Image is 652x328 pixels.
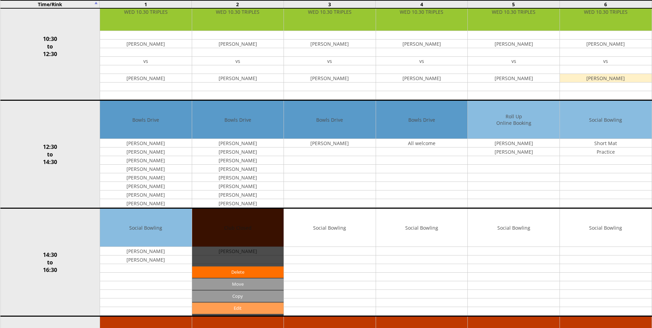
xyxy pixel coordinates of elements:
td: [PERSON_NAME] [100,173,192,182]
td: [PERSON_NAME] [560,40,652,48]
td: Social Bowling [560,209,652,247]
a: Delete [192,266,284,278]
td: 1 [100,0,192,8]
td: 4 [376,0,468,8]
td: [PERSON_NAME] [284,74,376,83]
td: Social Bowling [100,209,192,247]
td: 14:30 to 16:30 [0,208,100,316]
td: [PERSON_NAME] [100,182,192,190]
td: [PERSON_NAME] [376,74,468,83]
td: [PERSON_NAME] [192,156,284,165]
td: Roll Up Online Booking [468,101,560,139]
td: [PERSON_NAME] [100,247,192,255]
td: [PERSON_NAME] [284,139,376,147]
td: vs [192,57,284,65]
td: 5 [468,0,560,8]
td: [PERSON_NAME] [192,165,284,173]
input: Copy [192,291,284,302]
input: Move [192,278,284,290]
td: [PERSON_NAME] [192,199,284,208]
td: [PERSON_NAME] [100,255,192,264]
td: 2 [191,0,284,8]
td: vs [100,57,192,65]
td: Bowls Drive [284,101,376,139]
td: [PERSON_NAME] [468,147,560,156]
td: [PERSON_NAME] [468,40,560,48]
td: 3 [284,0,376,8]
td: vs [284,57,376,65]
td: 12:30 to 14:30 [0,100,100,208]
td: Short Mat [560,139,652,147]
td: [PERSON_NAME] [192,40,284,48]
td: Bowls Drive [192,101,284,139]
td: [PERSON_NAME] [100,165,192,173]
td: [PERSON_NAME] [192,190,284,199]
td: vs [376,57,468,65]
td: [PERSON_NAME] [192,74,284,83]
td: 6 [560,0,652,8]
td: [PERSON_NAME] [560,74,652,83]
td: Bowls Drive [100,101,192,139]
a: Edit [192,303,284,314]
td: Social Bowling [376,209,468,247]
td: Time/Rink [0,0,100,8]
td: Social Bowling [468,209,560,247]
td: [PERSON_NAME] [100,74,192,83]
td: [PERSON_NAME] [468,139,560,147]
td: [PERSON_NAME] [100,190,192,199]
td: [PERSON_NAME] [192,147,284,156]
td: vs [560,57,652,65]
td: [PERSON_NAME] [468,74,560,83]
td: [PERSON_NAME] [100,199,192,208]
td: [PERSON_NAME] [192,139,284,147]
td: Practice [560,147,652,156]
td: [PERSON_NAME] [100,139,192,147]
td: vs [468,57,560,65]
td: [PERSON_NAME] [376,40,468,48]
td: [PERSON_NAME] [100,156,192,165]
td: All welcome [376,139,468,147]
td: [PERSON_NAME] [192,173,284,182]
td: [PERSON_NAME] [100,147,192,156]
td: Social Bowling [284,209,376,247]
td: [PERSON_NAME] [100,40,192,48]
td: [PERSON_NAME] [192,182,284,190]
td: Social Bowling [560,101,652,139]
td: Bowls Drive [376,101,468,139]
td: [PERSON_NAME] [284,40,376,48]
